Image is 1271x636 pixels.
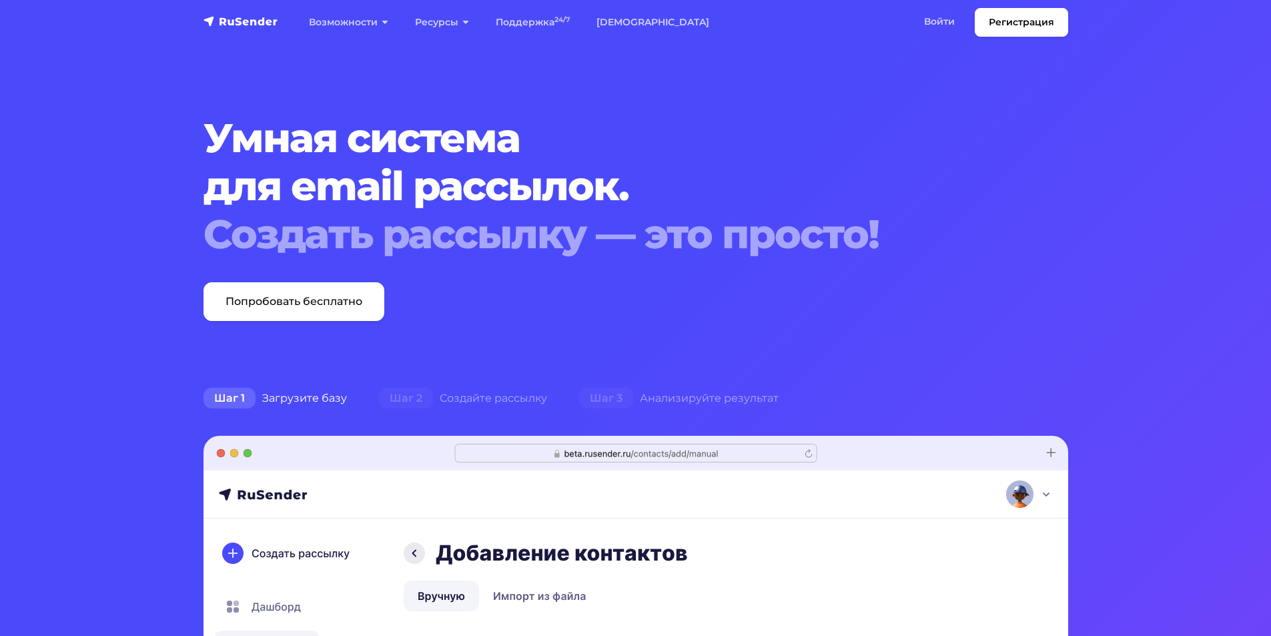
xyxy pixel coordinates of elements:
[203,15,278,28] img: RuSender
[187,385,363,412] div: Загрузите базу
[203,388,256,409] span: Шаг 1
[579,388,633,409] span: Шаг 3
[379,388,433,409] span: Шаг 2
[975,8,1068,37] a: Регистрация
[911,8,968,35] a: Войти
[402,9,482,36] a: Ресурсы
[583,9,723,36] a: [DEMOGRAPHIC_DATA]
[203,210,995,258] div: Создать рассылку — это просто!
[203,282,384,321] a: Попробовать бесплатно
[363,385,563,412] div: Создайте рассылку
[482,9,583,36] a: Поддержка24/7
[296,9,402,36] a: Возможности
[203,114,995,258] h1: Умная система для email рассылок.
[554,15,570,24] sup: 24/7
[563,385,795,412] div: Анализируйте результат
